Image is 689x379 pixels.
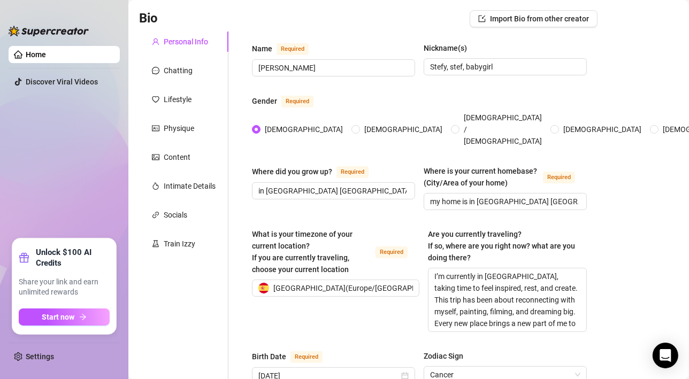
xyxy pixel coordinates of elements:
span: idcard [152,125,159,132]
div: Personal Info [164,36,208,48]
span: message [152,67,159,74]
span: arrow-right [79,313,87,321]
h3: Bio [139,10,158,27]
span: link [152,211,159,219]
span: Required [281,96,313,107]
input: Where did you grow up? [258,185,407,197]
input: Nickname(s) [430,61,578,73]
span: Required [336,166,369,178]
div: Name [252,43,272,55]
textarea: I’m currently in [GEOGRAPHIC_DATA], taking time to feel inspired, rest, and create. This trip has... [428,268,586,331]
div: Lifestyle [164,94,192,105]
div: Content [164,151,190,163]
img: es [258,283,269,293]
div: Where did you grow up? [252,166,332,177]
div: Socials [164,209,187,221]
input: Name [258,62,407,74]
span: Share your link and earn unlimited rewards [19,277,110,298]
span: [GEOGRAPHIC_DATA] ( Europe/[GEOGRAPHIC_DATA] ) [273,280,450,296]
span: Start now [42,313,75,321]
span: Required [376,246,408,258]
img: logo-BBDzfeDw.svg [9,26,89,36]
span: heart [152,96,159,103]
label: Zodiac Sign [424,350,471,362]
div: Chatting [164,65,193,76]
span: [DEMOGRAPHIC_DATA] / [DEMOGRAPHIC_DATA] [460,112,546,147]
div: Where is your current homebase? (City/Area of your home) [424,165,539,189]
span: Are you currently traveling? If so, where are you right now? what are you doing there? [428,230,575,262]
a: Home [26,50,46,59]
span: import [478,15,486,22]
label: Name [252,42,320,55]
span: What is your timezone of your current location? If you are currently traveling, choose your curre... [252,230,353,274]
span: [DEMOGRAPHIC_DATA] [559,123,646,135]
div: Open Intercom Messenger [653,343,678,368]
div: Intimate Details [164,180,216,192]
div: Train Izzy [164,238,195,250]
a: Discover Viral Videos [26,78,98,86]
a: Settings [26,352,54,361]
strong: Unlock $100 AI Credits [36,247,110,268]
span: gift [19,252,29,263]
div: Physique [164,122,194,134]
button: Start nowarrow-right [19,308,110,326]
span: [DEMOGRAPHIC_DATA] [261,123,347,135]
div: Zodiac Sign [424,350,463,362]
div: Nickname(s) [424,42,467,54]
label: Nickname(s) [424,42,474,54]
span: Import Bio from other creator [490,14,589,23]
span: user [152,38,159,45]
span: experiment [152,240,159,247]
div: Gender [252,95,277,107]
label: Birth Date [252,350,334,363]
span: picture [152,153,159,161]
label: Where did you grow up? [252,165,380,178]
span: [DEMOGRAPHIC_DATA] [360,123,447,135]
label: Where is your current homebase? (City/Area of your home) [424,165,587,189]
span: Required [277,43,309,55]
input: Where is your current homebase? (City/Area of your home) [430,196,578,207]
label: Gender [252,95,325,107]
button: Import Bio from other creator [470,10,598,27]
span: Required [290,351,323,363]
div: Birth Date [252,351,286,362]
span: fire [152,182,159,190]
span: Required [543,172,575,183]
